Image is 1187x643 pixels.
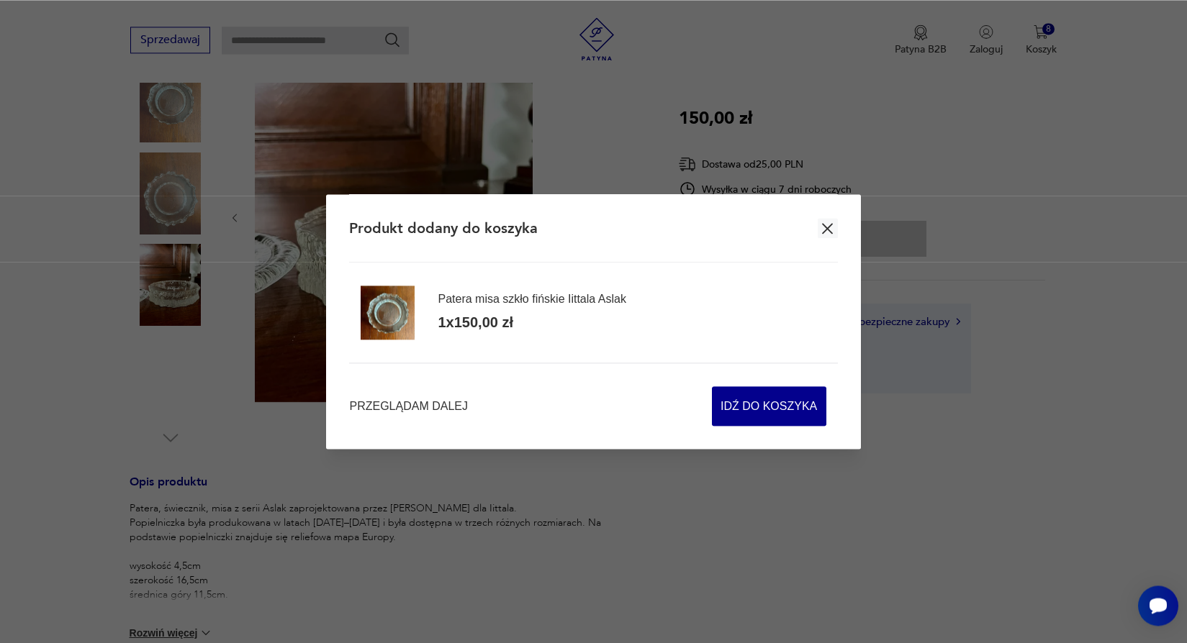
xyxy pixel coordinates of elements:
[349,219,538,238] h2: Produkt dodany do koszyka
[349,398,467,414] button: Przeglądam dalej
[438,293,626,306] div: Patera misa szkło fińskie Iittala Aslak
[712,386,826,426] button: Idź do koszyka
[361,286,415,339] img: Zdjęcie produktu
[1138,585,1178,626] iframe: Smartsupp widget button
[438,313,513,332] div: 1 x 150,00 zł
[721,387,817,425] span: Idź do koszyka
